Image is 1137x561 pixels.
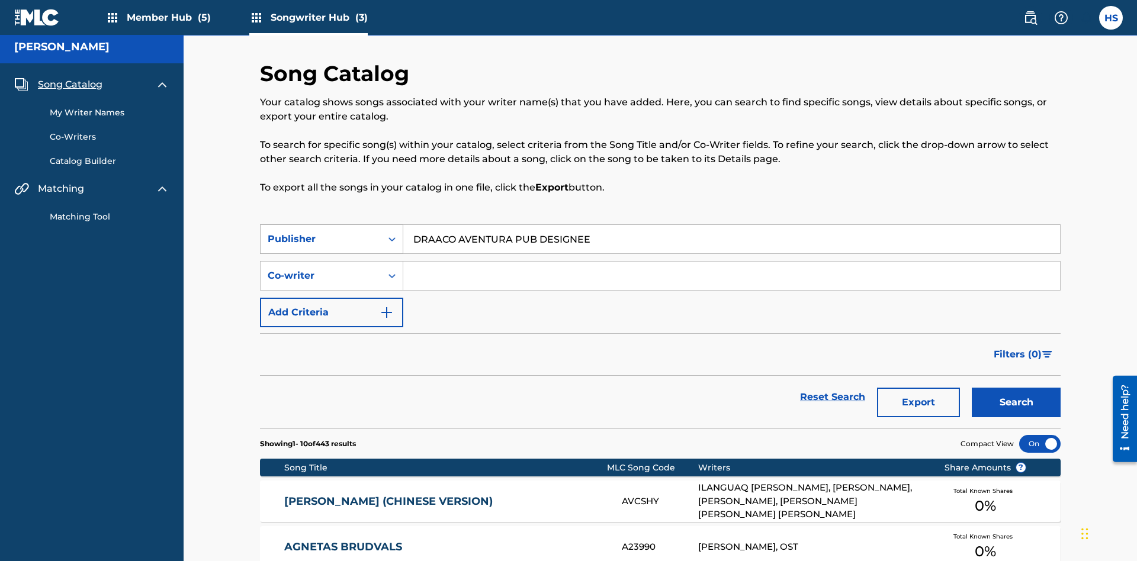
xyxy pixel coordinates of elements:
[105,11,120,25] img: Top Rightsholders
[198,12,211,23] span: (5)
[284,462,607,474] div: Song Title
[50,211,169,223] a: Matching Tool
[260,298,403,327] button: Add Criteria
[14,9,60,26] img: MLC Logo
[953,532,1017,541] span: Total Known Shares
[260,224,1061,428] form: Search Form
[14,78,28,92] img: Song Catalog
[38,78,102,92] span: Song Catalog
[1023,11,1038,25] img: search
[284,495,606,508] a: [PERSON_NAME] (CHINESE VERSION)
[284,540,606,554] a: AGNETAS BRUDVALS
[1080,12,1092,24] div: Notifications
[1054,11,1068,25] img: help
[607,462,698,474] div: MLC Song Code
[535,182,568,193] strong: Export
[698,540,926,554] div: [PERSON_NAME], OST
[1078,504,1137,561] iframe: Chat Widget
[268,269,374,283] div: Co-writer
[961,439,1014,449] span: Compact View
[1099,6,1123,30] div: User Menu
[1104,371,1137,468] iframe: Resource Center
[877,388,960,417] button: Export
[622,495,698,508] div: AVCSHY
[972,388,1061,417] button: Search
[380,305,394,320] img: 9d2ae6d4665cec9f34b9.svg
[50,155,169,167] a: Catalog Builder
[953,486,1017,495] span: Total Known Shares
[260,180,1061,195] p: To export all the songs in your catalog in one file, click the button.
[698,481,926,521] div: ILANGUAQ [PERSON_NAME], [PERSON_NAME], [PERSON_NAME], [PERSON_NAME] [PERSON_NAME] [PERSON_NAME]
[249,11,264,25] img: Top Rightsholders
[127,11,211,24] span: Member Hub
[260,60,415,87] h2: Song Catalog
[622,540,698,554] div: A23990
[1049,6,1073,30] div: Help
[271,11,368,24] span: Songwriter Hub
[1081,516,1088,552] div: Drag
[155,78,169,92] img: expand
[945,462,1026,474] span: Share Amounts
[260,439,356,449] p: Showing 1 - 10 of 443 results
[155,182,169,196] img: expand
[1019,6,1042,30] a: Public Search
[50,131,169,143] a: Co-Writers
[987,340,1061,369] button: Filters (0)
[268,232,374,246] div: Publisher
[14,182,29,196] img: Matching
[975,495,996,517] span: 0 %
[794,384,871,410] a: Reset Search
[38,182,84,196] span: Matching
[50,107,169,119] a: My Writer Names
[260,95,1061,124] p: Your catalog shows songs associated with your writer name(s) that you have added. Here, you can s...
[260,138,1061,166] p: To search for specific song(s) within your catalog, select criteria from the Song Title and/or Co...
[14,40,110,54] h5: Toby Songwriter
[994,347,1042,362] span: Filters ( 0 )
[355,12,368,23] span: (3)
[1016,463,1026,472] span: ?
[1042,351,1052,358] img: filter
[14,78,102,92] a: Song CatalogSong Catalog
[698,462,926,474] div: Writers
